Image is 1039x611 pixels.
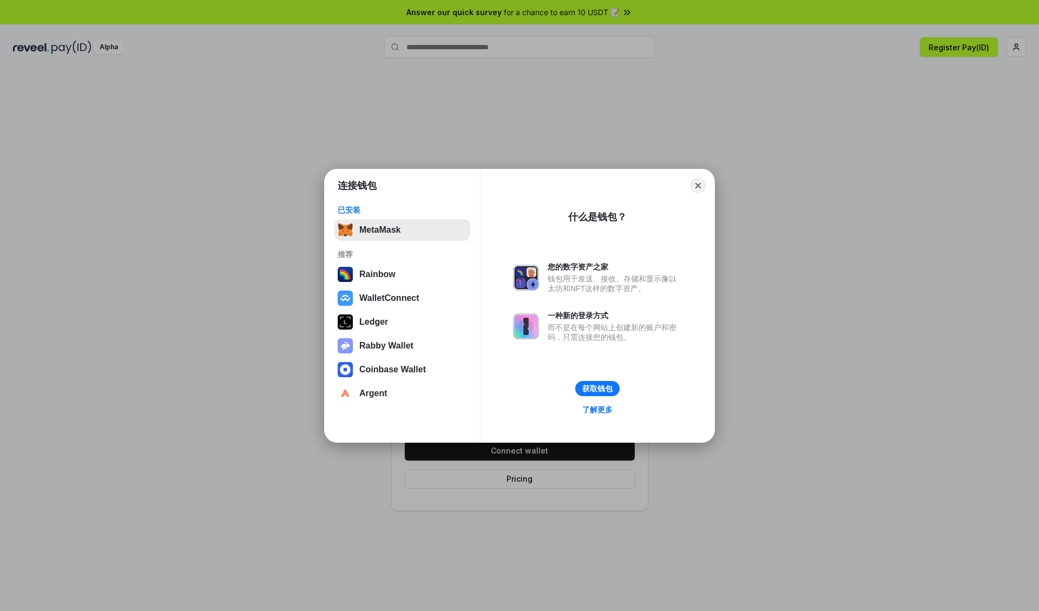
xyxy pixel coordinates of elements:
[359,293,419,303] div: WalletConnect
[338,205,467,215] div: 已安装
[548,311,682,320] div: 一种新的登录方式
[334,335,470,357] button: Rabby Wallet
[568,211,627,224] div: 什么是钱包？
[334,311,470,333] button: Ledger
[575,381,620,396] button: 获取钱包
[338,362,353,377] img: svg+xml,%3Csvg%20width%3D%2228%22%20height%3D%2228%22%20viewBox%3D%220%200%2028%2028%22%20fill%3D...
[691,178,706,193] button: Close
[334,219,470,241] button: MetaMask
[582,405,613,415] div: 了解更多
[338,386,353,401] img: svg+xml,%3Csvg%20width%3D%2228%22%20height%3D%2228%22%20viewBox%3D%220%200%2028%2028%22%20fill%3D...
[548,262,682,272] div: 您的数字资产之家
[359,341,413,351] div: Rabby Wallet
[334,383,470,404] button: Argent
[338,314,353,330] img: svg+xml,%3Csvg%20xmlns%3D%22http%3A%2F%2Fwww.w3.org%2F2000%2Fsvg%22%20width%3D%2228%22%20height%3...
[338,338,353,353] img: svg+xml,%3Csvg%20xmlns%3D%22http%3A%2F%2Fwww.w3.org%2F2000%2Fsvg%22%20fill%3D%22none%22%20viewBox...
[338,267,353,282] img: svg+xml,%3Csvg%20width%3D%22120%22%20height%3D%22120%22%20viewBox%3D%220%200%20120%20120%22%20fil...
[548,274,682,293] div: 钱包用于发送、接收、存储和显示像以太坊和NFT这样的数字资产。
[338,249,467,259] div: 推荐
[513,313,539,339] img: svg+xml,%3Csvg%20xmlns%3D%22http%3A%2F%2Fwww.w3.org%2F2000%2Fsvg%22%20fill%3D%22none%22%20viewBox...
[338,179,377,192] h1: 连接钱包
[513,265,539,291] img: svg+xml,%3Csvg%20xmlns%3D%22http%3A%2F%2Fwww.w3.org%2F2000%2Fsvg%22%20fill%3D%22none%22%20viewBox...
[338,222,353,238] img: svg+xml,%3Csvg%20fill%3D%22none%22%20height%3D%2233%22%20viewBox%3D%220%200%2035%2033%22%20width%...
[359,270,396,279] div: Rainbow
[359,389,387,398] div: Argent
[338,291,353,306] img: svg+xml,%3Csvg%20width%3D%2228%22%20height%3D%2228%22%20viewBox%3D%220%200%2028%2028%22%20fill%3D...
[359,225,400,235] div: MetaMask
[576,403,619,417] a: 了解更多
[334,264,470,285] button: Rainbow
[359,365,426,375] div: Coinbase Wallet
[334,359,470,380] button: Coinbase Wallet
[359,317,388,327] div: Ledger
[334,287,470,309] button: WalletConnect
[582,384,613,393] div: 获取钱包
[548,323,682,342] div: 而不是在每个网站上创建新的账户和密码，只需连接您的钱包。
